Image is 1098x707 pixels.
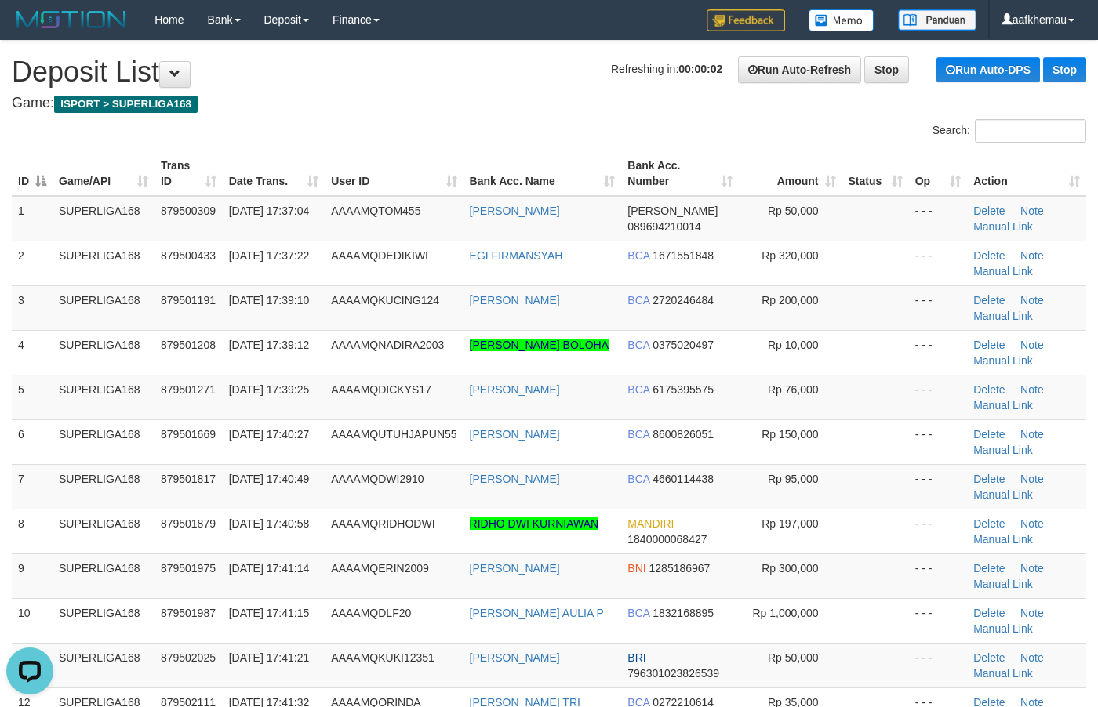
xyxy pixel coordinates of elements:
td: 8 [12,509,53,553]
a: Manual Link [973,265,1033,277]
span: BCA [627,294,649,306]
td: 5 [12,375,53,419]
td: 6 [12,419,53,464]
a: Run Auto-DPS [936,57,1040,82]
span: BCA [627,339,649,351]
span: AAAAMQDEDIKIWI [331,249,428,262]
span: Copy 1285186967 to clipboard [649,562,711,575]
span: AAAAMQKUCING124 [331,294,439,306]
td: 4 [12,330,53,375]
a: Note [1020,339,1044,351]
span: [DATE] 17:40:58 [229,517,309,530]
span: Rp 300,000 [762,562,818,575]
a: Delete [973,249,1005,262]
span: Rp 150,000 [762,428,818,441]
span: [DATE] 17:39:12 [229,339,309,351]
td: 3 [12,285,53,330]
td: - - - [909,285,968,330]
td: SUPERLIGA168 [53,330,155,375]
td: - - - [909,509,968,553]
td: SUPERLIGA168 [53,509,155,553]
span: 879501975 [161,562,216,575]
td: 9 [12,553,53,598]
th: Trans ID: activate to sort column ascending [155,151,223,196]
h1: Deposit List [12,56,1086,88]
span: BCA [627,607,649,619]
img: panduan.png [898,9,976,31]
a: Note [1020,383,1044,396]
span: 879501271 [161,383,216,396]
th: ID: activate to sort column descending [12,151,53,196]
span: 879501987 [161,607,216,619]
a: Delete [973,607,1005,619]
span: Rp 320,000 [762,249,818,262]
a: Delete [973,428,1005,441]
td: SUPERLIGA168 [53,553,155,598]
label: Search: [933,119,1086,143]
span: AAAAMQDLF20 [331,607,411,619]
a: EGI FIRMANSYAH [470,249,563,262]
a: Note [1020,249,1044,262]
th: Game/API: activate to sort column ascending [53,151,155,196]
a: Delete [973,294,1005,306]
span: 879501208 [161,339,216,351]
span: [DATE] 17:39:10 [229,294,309,306]
span: Copy 1671551848 to clipboard [653,249,714,262]
a: Note [1020,651,1044,664]
a: Note [1020,517,1044,530]
th: User ID: activate to sort column ascending [325,151,463,196]
span: Rp 50,000 [768,651,819,664]
td: SUPERLIGA168 [53,464,155,509]
a: [PERSON_NAME] [470,562,560,575]
a: [PERSON_NAME] [470,383,560,396]
span: Copy 8600826051 to clipboard [653,428,714,441]
span: AAAAMQTOM455 [331,205,420,217]
th: Amount: activate to sort column ascending [739,151,842,196]
span: BCA [627,249,649,262]
span: Rp 10,000 [768,339,819,351]
a: [PERSON_NAME] [470,205,560,217]
span: Rp 76,000 [768,383,819,396]
span: Copy 2720246484 to clipboard [653,294,714,306]
a: Run Auto-Refresh [738,56,861,83]
a: Note [1020,562,1044,575]
span: 879501669 [161,428,216,441]
a: Manual Link [973,488,1033,501]
span: BCA [627,428,649,441]
a: Manual Link [973,354,1033,367]
a: Manual Link [973,310,1033,322]
a: [PERSON_NAME] [470,428,560,441]
span: Refreshing in: [611,63,722,75]
span: 879500309 [161,205,216,217]
td: - - - [909,643,968,687]
img: Feedback.jpg [707,9,785,31]
a: Note [1020,607,1044,619]
span: Rp 197,000 [762,517,818,530]
td: SUPERLIGA168 [53,598,155,643]
a: [PERSON_NAME] [470,294,560,306]
td: SUPERLIGA168 [53,241,155,285]
span: [DATE] 17:37:22 [229,249,309,262]
strong: 00:00:02 [678,63,722,75]
a: Manual Link [973,444,1033,456]
td: 1 [12,196,53,241]
span: Rp 200,000 [762,294,818,306]
button: Open LiveChat chat widget [6,6,53,53]
a: Delete [973,339,1005,351]
span: MANDIRI [627,517,674,530]
a: [PERSON_NAME] [470,651,560,664]
span: 879501879 [161,517,216,530]
span: [DATE] 17:41:15 [229,607,309,619]
td: SUPERLIGA168 [53,285,155,330]
span: 879502025 [161,651,216,664]
span: BCA [627,383,649,396]
a: Delete [973,562,1005,575]
a: Manual Link [973,667,1033,680]
span: [DATE] 17:40:49 [229,473,309,485]
a: [PERSON_NAME] [470,473,560,485]
span: AAAAMQKUKI12351 [331,651,434,664]
span: [PERSON_NAME] [627,205,718,217]
span: AAAAMQDWI2910 [331,473,424,485]
td: SUPERLIGA168 [53,375,155,419]
a: Manual Link [973,622,1033,635]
